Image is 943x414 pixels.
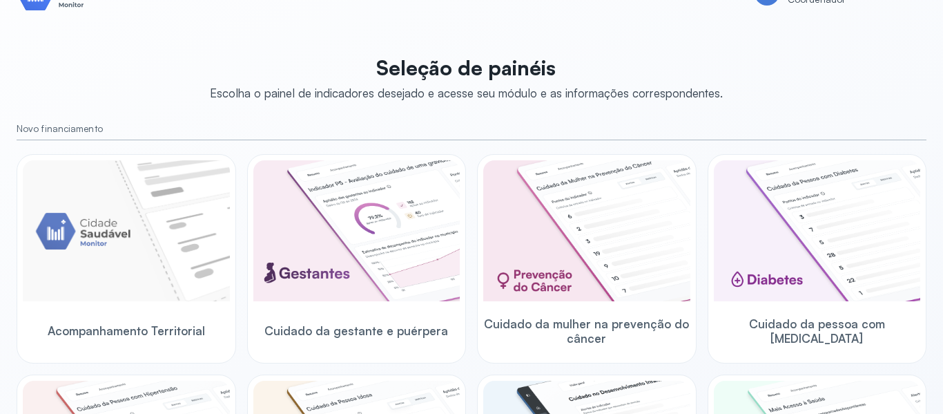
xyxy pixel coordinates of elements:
small: Novo financiamento [17,123,926,135]
span: Cuidado da mulher na prevenção do câncer [483,317,690,346]
p: Seleção de painéis [210,55,723,80]
span: Cuidado da gestante e puérpera [264,323,448,338]
span: Acompanhamento Territorial [48,323,205,338]
img: pregnants.png [253,160,460,301]
span: Cuidado da pessoa com [MEDICAL_DATA] [714,317,921,346]
img: placeholder-module-ilustration.png [23,160,230,301]
img: diabetics.png [714,160,921,301]
img: woman-cancer-prevention-care.png [483,160,690,301]
div: Escolha o painel de indicadores desejado e acesse seu módulo e as informações correspondentes. [210,86,723,100]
